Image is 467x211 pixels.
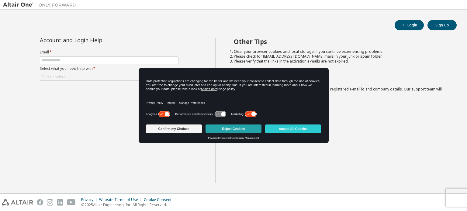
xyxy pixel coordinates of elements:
[81,202,175,207] p: © 2025 Altair Engineering, Inc. All Rights Reserved.
[40,73,178,80] div: Click to select
[81,197,99,202] div: Privacy
[234,38,446,46] h2: Other Tips
[427,20,457,30] button: Sign Up
[37,199,43,206] img: facebook.svg
[99,197,144,202] div: Website Terms of Use
[234,54,446,59] li: Please check for [EMAIL_ADDRESS][DOMAIN_NAME] mails in your junk or spam folder.
[144,197,175,202] div: Cookie Consent
[2,199,33,206] img: altair_logo.svg
[41,74,65,79] div: Click to select
[3,2,79,8] img: Altair One
[57,199,63,206] img: linkedin.svg
[40,50,178,55] label: Email
[40,38,151,43] div: Account and Login Help
[67,199,76,206] img: youtube.svg
[395,20,424,30] button: Login
[234,49,446,54] li: Clear your browser cookies and local storage, if you continue experiencing problems.
[234,59,446,64] li: Please verify that the links in the activation e-mails are not expired.
[47,199,53,206] img: instagram.svg
[234,75,446,83] h2: Not sure how to login?
[234,87,442,97] span: with a brief description of the problem, your registered e-mail id and company details. Our suppo...
[40,66,178,71] label: Select what you need help with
